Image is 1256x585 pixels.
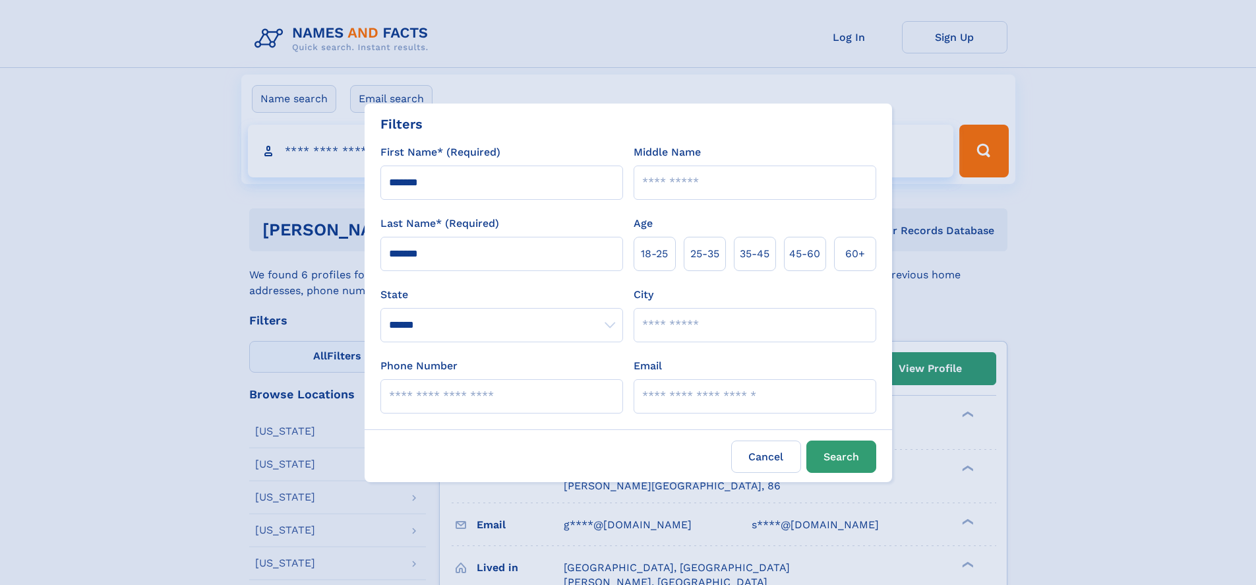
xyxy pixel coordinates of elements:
span: 45‑60 [789,246,820,262]
button: Search [806,441,876,473]
label: Phone Number [380,358,458,374]
span: 25‑35 [690,246,719,262]
label: Last Name* (Required) [380,216,499,231]
label: Email [634,358,662,374]
span: 60+ [845,246,865,262]
label: Cancel [731,441,801,473]
label: City [634,287,653,303]
label: State [380,287,623,303]
label: First Name* (Required) [380,144,500,160]
label: Middle Name [634,144,701,160]
label: Age [634,216,653,231]
span: 35‑45 [740,246,769,262]
span: 18‑25 [641,246,668,262]
div: Filters [380,114,423,134]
